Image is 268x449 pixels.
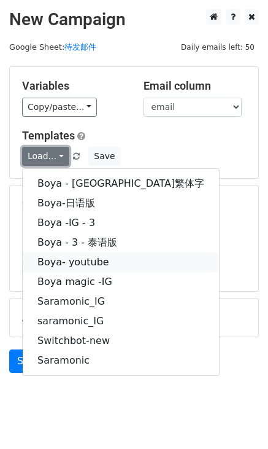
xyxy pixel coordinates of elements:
[22,129,75,142] a: Templates
[23,213,219,233] a: Boya -IG - 3
[9,42,96,52] small: Google Sheet:
[144,79,247,93] h5: Email column
[23,272,219,292] a: Boya magic -IG
[9,9,259,30] h2: New Campaign
[9,349,50,373] a: Send
[23,351,219,370] a: Saramonic
[23,311,219,331] a: saramonic_IG
[177,42,259,52] a: Daily emails left: 50
[23,174,219,193] a: Boya - [GEOGRAPHIC_DATA]繁体字
[22,79,125,93] h5: Variables
[22,147,69,166] a: Load...
[207,390,268,449] iframe: Chat Widget
[64,42,96,52] a: 待发邮件
[23,252,219,272] a: Boya- youtube
[23,233,219,252] a: Boya - 3 - 泰语版
[88,147,120,166] button: Save
[23,331,219,351] a: Switchbot-new
[23,292,219,311] a: Saramonic_IG
[23,193,219,213] a: Boya-日语版
[177,41,259,54] span: Daily emails left: 50
[22,98,97,117] a: Copy/paste...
